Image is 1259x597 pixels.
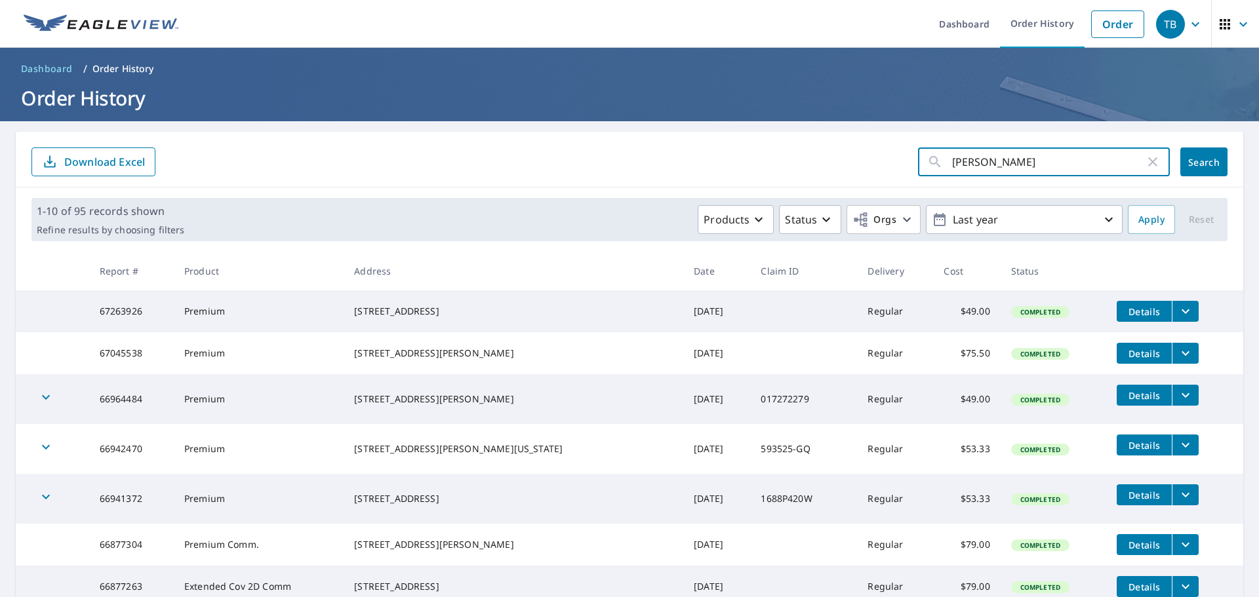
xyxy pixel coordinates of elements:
span: Apply [1138,212,1165,228]
p: Order History [92,62,154,75]
p: Download Excel [64,155,145,169]
button: detailsBtn-66964484 [1117,385,1172,406]
button: detailsBtn-66941372 [1117,484,1172,505]
button: Download Excel [31,147,155,176]
div: [STREET_ADDRESS][PERSON_NAME] [354,393,673,406]
span: Completed [1012,541,1068,550]
input: Address, Report #, Claim ID, etc. [952,144,1145,180]
span: Completed [1012,307,1068,317]
a: Order [1091,10,1144,38]
span: Completed [1012,583,1068,592]
span: Search [1191,156,1217,168]
nav: breadcrumb [16,58,1243,79]
span: Completed [1012,395,1068,404]
span: Details [1125,305,1164,318]
td: Regular [857,424,933,474]
span: Details [1125,581,1164,593]
td: $53.33 [933,424,1000,474]
button: Products [698,205,774,234]
div: [STREET_ADDRESS][PERSON_NAME] [354,347,673,360]
button: Last year [926,205,1123,234]
div: [STREET_ADDRESS] [354,492,673,505]
td: 66941372 [89,474,174,524]
span: Details [1125,439,1164,452]
td: 66964484 [89,374,174,424]
p: Products [704,212,749,227]
li: / [83,61,87,77]
span: Orgs [852,212,896,228]
span: Dashboard [21,62,73,75]
button: detailsBtn-67263926 [1117,301,1172,322]
td: 66877304 [89,524,174,566]
p: Refine results by choosing filters [37,224,184,236]
td: [DATE] [683,474,750,524]
td: 66942470 [89,424,174,474]
td: 67045538 [89,332,174,374]
th: Address [344,252,683,290]
span: Completed [1012,349,1068,358]
span: Details [1125,389,1164,402]
td: [DATE] [683,290,750,332]
button: detailsBtn-66877263 [1117,576,1172,597]
button: filesDropdownBtn-66964484 [1172,385,1199,406]
button: filesDropdownBtn-67263926 [1172,301,1199,322]
button: Orgs [847,205,921,234]
td: Regular [857,374,933,424]
th: Product [174,252,344,290]
td: $75.50 [933,332,1000,374]
th: Claim ID [750,252,857,290]
td: $49.00 [933,374,1000,424]
div: [STREET_ADDRESS][PERSON_NAME][US_STATE] [354,442,673,455]
p: Last year [948,208,1101,231]
button: filesDropdownBtn-66877304 [1172,534,1199,555]
div: [STREET_ADDRESS] [354,580,673,593]
td: $49.00 [933,290,1000,332]
td: Premium Comm. [174,524,344,566]
td: Premium [174,474,344,524]
td: $53.33 [933,474,1000,524]
td: $79.00 [933,524,1000,566]
td: 1688P420W [750,474,857,524]
button: Apply [1128,205,1175,234]
img: EV Logo [24,14,178,34]
td: Premium [174,374,344,424]
span: Details [1125,347,1164,360]
th: Status [1001,252,1106,290]
td: Premium [174,424,344,474]
th: Date [683,252,750,290]
td: 593525-GQ [750,424,857,474]
th: Report # [89,252,174,290]
div: [STREET_ADDRESS] [354,305,673,318]
p: Status [785,212,817,227]
a: Dashboard [16,58,78,79]
button: Search [1180,147,1228,176]
span: Completed [1012,495,1068,504]
button: filesDropdownBtn-66941372 [1172,484,1199,505]
button: filesDropdownBtn-66877263 [1172,576,1199,597]
td: [DATE] [683,332,750,374]
div: TB [1156,10,1185,39]
button: detailsBtn-66877304 [1117,534,1172,555]
th: Cost [933,252,1000,290]
td: Premium [174,290,344,332]
h1: Order History [16,85,1243,111]
p: 1-10 of 95 records shown [37,203,184,219]
td: Regular [857,524,933,566]
td: 67263926 [89,290,174,332]
button: filesDropdownBtn-67045538 [1172,343,1199,364]
td: Premium [174,332,344,374]
button: detailsBtn-67045538 [1117,343,1172,364]
td: Regular [857,332,933,374]
button: detailsBtn-66942470 [1117,434,1172,455]
td: [DATE] [683,524,750,566]
th: Delivery [857,252,933,290]
td: 017272279 [750,374,857,424]
button: Status [779,205,841,234]
td: Regular [857,474,933,524]
td: [DATE] [683,424,750,474]
td: [DATE] [683,374,750,424]
td: Regular [857,290,933,332]
div: [STREET_ADDRESS][PERSON_NAME] [354,538,673,551]
span: Completed [1012,445,1068,454]
button: filesDropdownBtn-66942470 [1172,434,1199,455]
